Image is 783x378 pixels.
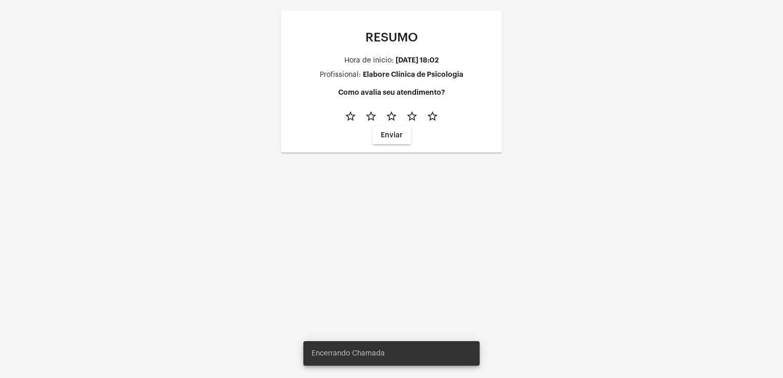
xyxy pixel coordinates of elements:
[426,110,439,122] mat-icon: star_border
[365,110,377,122] mat-icon: star_border
[289,89,494,96] h4: Como avalia seu atendimento?
[385,110,398,122] mat-icon: star_border
[312,348,385,359] span: Encerrando Chamada
[406,110,418,122] mat-icon: star_border
[344,57,394,65] div: Hora de inicio:
[344,110,357,122] mat-icon: star_border
[373,126,411,144] button: Enviar
[396,56,439,64] div: [DATE] 18:02
[320,71,361,79] div: Profissional:
[363,71,463,78] div: Elabore Clínica de Psicologia
[289,31,494,44] p: RESUMO
[381,132,403,139] span: Enviar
